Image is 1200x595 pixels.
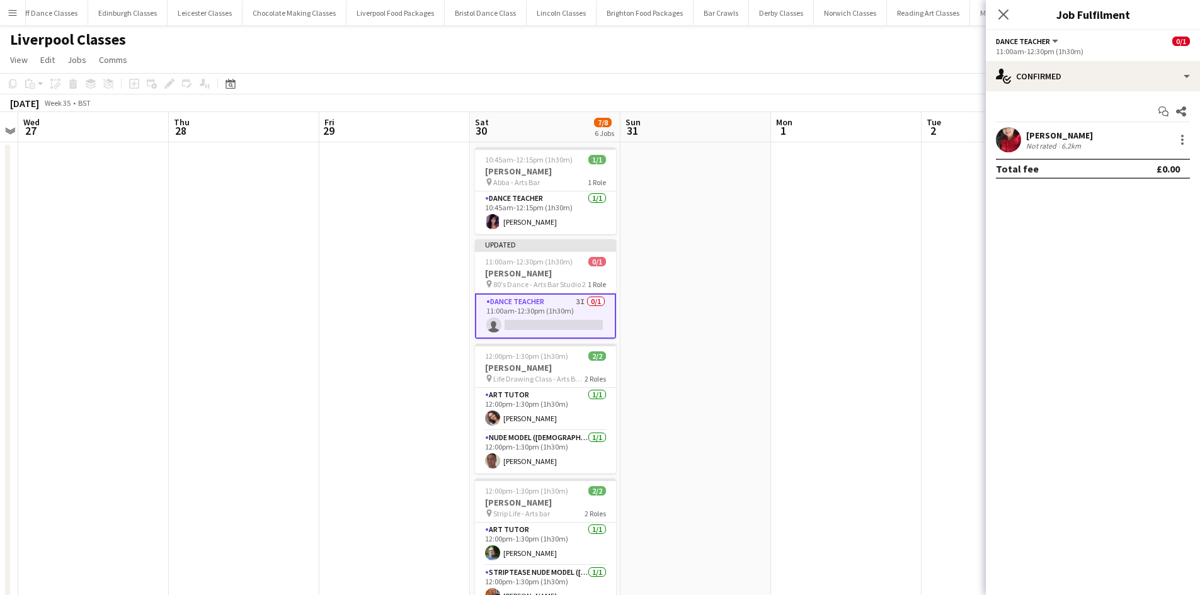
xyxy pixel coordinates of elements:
app-card-role: Dance Teacher1/110:45am-12:15pm (1h30m)[PERSON_NAME] [475,191,616,234]
span: Week 35 [42,98,73,108]
div: BST [78,98,91,108]
div: Updated [475,239,616,249]
h3: [PERSON_NAME] [475,362,616,373]
span: Sun [626,116,641,128]
span: 12:00pm-1:30pm (1h30m) [485,486,568,496]
span: 11:00am-12:30pm (1h30m) [485,257,573,266]
div: Not rated [1026,141,1059,150]
app-card-role: Nude Model ([DEMOGRAPHIC_DATA])1/112:00pm-1:30pm (1h30m)[PERSON_NAME] [475,431,616,473]
span: 0/1 [1172,37,1190,46]
button: Bar Crawls [694,1,749,25]
div: [PERSON_NAME] [1026,130,1093,141]
a: Comms [94,52,132,68]
span: 1 [774,123,792,138]
button: Lincoln Classes [527,1,597,25]
div: [DATE] [10,97,39,110]
h3: [PERSON_NAME] [475,497,616,508]
span: Jobs [67,54,86,65]
span: 31 [624,123,641,138]
span: Strip Life - Arts bar [493,509,550,518]
span: Tue [927,116,941,128]
span: Life Drawing Class - Arts Bar Studio 4 [493,374,585,383]
div: 11:00am-12:30pm (1h30m) [996,47,1190,56]
button: Dance Teacher [996,37,1060,46]
span: 2/2 [588,351,606,361]
div: 6.2km [1059,141,1083,150]
div: Confirmed [986,61,1200,91]
button: Manchester Food Packages [970,1,1078,25]
span: 30 [473,123,489,138]
h1: Liverpool Classes [10,30,126,49]
span: Abba - Arts Bar [493,178,540,187]
button: Edinburgh Classes [88,1,168,25]
h3: [PERSON_NAME] [475,268,616,279]
span: 2/2 [588,486,606,496]
a: Edit [35,52,60,68]
span: Comms [99,54,127,65]
h3: [PERSON_NAME] [475,166,616,177]
div: 6 Jobs [595,128,614,138]
span: Mon [776,116,792,128]
button: Norwich Classes [814,1,887,25]
app-card-role: Art Tutor1/112:00pm-1:30pm (1h30m)[PERSON_NAME] [475,523,616,565]
app-job-card: Updated11:00am-12:30pm (1h30m)0/1[PERSON_NAME] 80's Dance - Arts Bar Studio 21 RoleDance Teacher3... [475,239,616,339]
app-job-card: 12:00pm-1:30pm (1h30m)2/2[PERSON_NAME] Life Drawing Class - Arts Bar Studio 42 RolesArt Tutor1/11... [475,344,616,473]
span: 12:00pm-1:30pm (1h30m) [485,351,568,361]
span: 1 Role [588,178,606,187]
a: View [5,52,33,68]
button: Brighton Food Packages [597,1,694,25]
span: View [10,54,28,65]
span: Wed [23,116,40,128]
span: 2 Roles [585,374,606,383]
span: Dance Teacher [996,37,1050,46]
app-card-role: Art Tutor1/112:00pm-1:30pm (1h30m)[PERSON_NAME] [475,388,616,431]
div: £0.00 [1157,162,1180,175]
app-job-card: 10:45am-12:15pm (1h30m)1/1[PERSON_NAME] Abba - Arts Bar1 RoleDance Teacher1/110:45am-12:15pm (1h3... [475,147,616,234]
button: Chocolate Making Classes [243,1,346,25]
span: Fri [324,116,334,128]
button: Reading Art Classes [887,1,970,25]
app-card-role: Dance Teacher3I0/111:00am-12:30pm (1h30m) [475,293,616,339]
span: 27 [21,123,40,138]
span: 1 Role [588,280,606,289]
button: Bristol Dance Class [445,1,527,25]
span: 2 Roles [585,509,606,518]
button: Leicester Classes [168,1,243,25]
span: 29 [323,123,334,138]
span: 10:45am-12:15pm (1h30m) [485,155,573,164]
span: 7/8 [594,118,612,127]
span: 2 [925,123,941,138]
a: Jobs [62,52,91,68]
span: Edit [40,54,55,65]
span: 1/1 [588,155,606,164]
h3: Job Fulfilment [986,6,1200,23]
span: Thu [174,116,190,128]
span: 80's Dance - Arts Bar Studio 2 [493,280,586,289]
span: 28 [172,123,190,138]
div: Total fee [996,162,1039,175]
button: Liverpool Food Packages [346,1,445,25]
button: Derby Classes [749,1,814,25]
span: 0/1 [588,257,606,266]
span: Sat [475,116,489,128]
